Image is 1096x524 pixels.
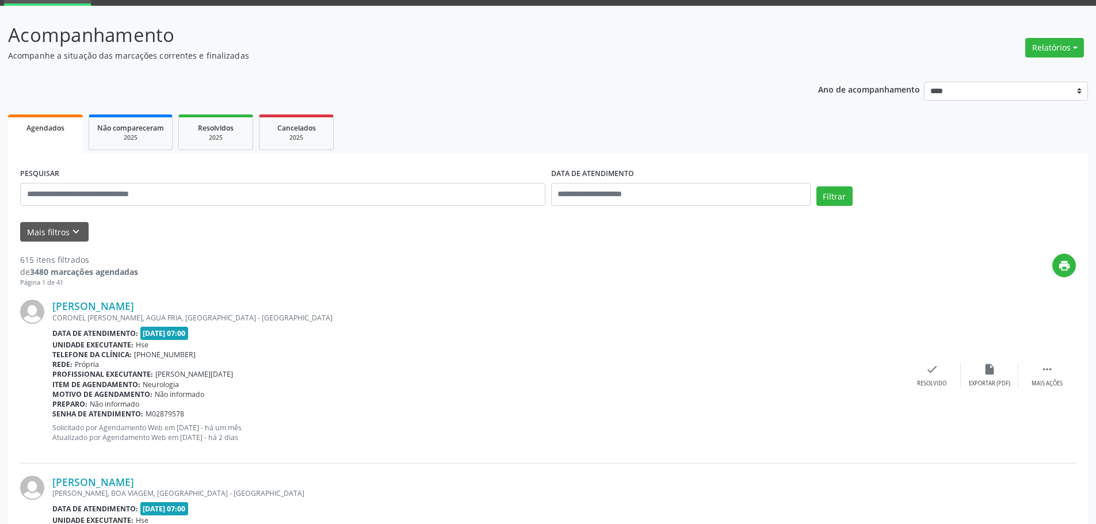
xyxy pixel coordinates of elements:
[20,254,138,266] div: 615 itens filtrados
[1052,254,1076,277] button: print
[52,300,134,312] a: [PERSON_NAME]
[140,502,189,515] span: [DATE] 07:00
[277,123,316,133] span: Cancelados
[140,327,189,340] span: [DATE] 07:00
[20,476,44,500] img: img
[198,123,234,133] span: Resolvidos
[1058,259,1071,272] i: print
[20,222,89,242] button: Mais filtroskeyboard_arrow_down
[75,359,99,369] span: Própria
[52,399,87,409] b: Preparo:
[969,380,1010,388] div: Exportar (PDF)
[146,409,184,419] span: M02879578
[1025,38,1084,58] button: Relatórios
[97,133,164,142] div: 2025
[52,488,903,498] div: [PERSON_NAME], BOA VIAGEM, [GEOGRAPHIC_DATA] - [GEOGRAPHIC_DATA]
[70,225,82,238] i: keyboard_arrow_down
[52,504,138,514] b: Data de atendimento:
[983,363,996,376] i: insert_drive_file
[52,359,72,369] b: Rede:
[917,380,946,388] div: Resolvido
[52,409,143,419] b: Senha de atendimento:
[136,340,148,350] span: Hse
[1041,363,1053,376] i: 
[52,389,152,399] b: Motivo de agendamento:
[8,21,764,49] p: Acompanhamento
[52,313,903,323] div: CORONEL [PERSON_NAME], AGUA FRIA, [GEOGRAPHIC_DATA] - [GEOGRAPHIC_DATA]
[143,380,179,389] span: Neurologia
[20,165,59,183] label: PESQUISAR
[20,300,44,324] img: img
[155,369,233,379] span: [PERSON_NAME][DATE]
[818,82,920,96] p: Ano de acompanhamento
[155,389,204,399] span: Não informado
[90,399,139,409] span: Não informado
[52,350,132,359] b: Telefone da clínica:
[187,133,245,142] div: 2025
[52,380,140,389] b: Item de agendamento:
[134,350,196,359] span: [PHONE_NUMBER]
[268,133,325,142] div: 2025
[52,369,153,379] b: Profissional executante:
[52,340,133,350] b: Unidade executante:
[52,423,903,442] p: Solicitado por Agendamento Web em [DATE] - há um mês Atualizado por Agendamento Web em [DATE] - h...
[52,476,134,488] a: [PERSON_NAME]
[926,363,938,376] i: check
[551,165,634,183] label: DATA DE ATENDIMENTO
[26,123,64,133] span: Agendados
[30,266,138,277] strong: 3480 marcações agendadas
[52,328,138,338] b: Data de atendimento:
[816,186,853,206] button: Filtrar
[1032,380,1063,388] div: Mais ações
[97,123,164,133] span: Não compareceram
[8,49,764,62] p: Acompanhe a situação das marcações correntes e finalizadas
[20,266,138,278] div: de
[20,278,138,288] div: Página 1 de 41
